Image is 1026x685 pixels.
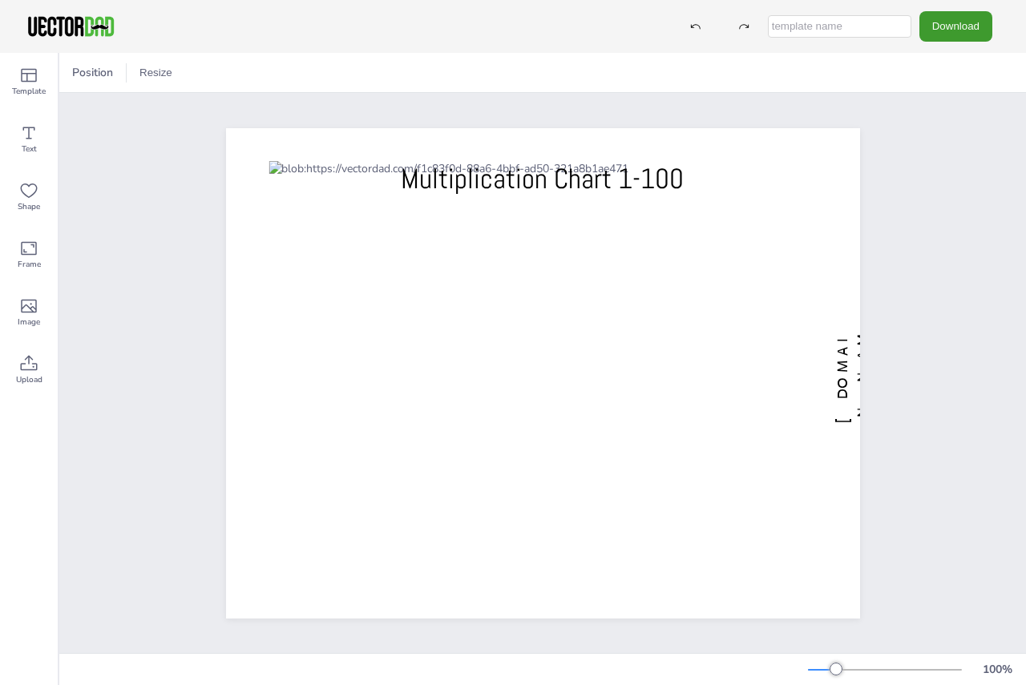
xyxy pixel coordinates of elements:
[919,11,992,41] button: Download
[69,65,116,80] span: Position
[12,85,46,98] span: Template
[833,324,891,423] span: [DOMAIN_NAME]
[16,373,42,386] span: Upload
[22,143,37,155] span: Text
[978,662,1016,677] div: 100 %
[26,14,116,38] img: VectorDad-1.png
[401,160,684,195] span: Multiplication Chart 1-100
[133,60,179,86] button: Resize
[18,200,40,213] span: Shape
[768,15,911,38] input: template name
[18,258,41,271] span: Frame
[18,316,40,328] span: Image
